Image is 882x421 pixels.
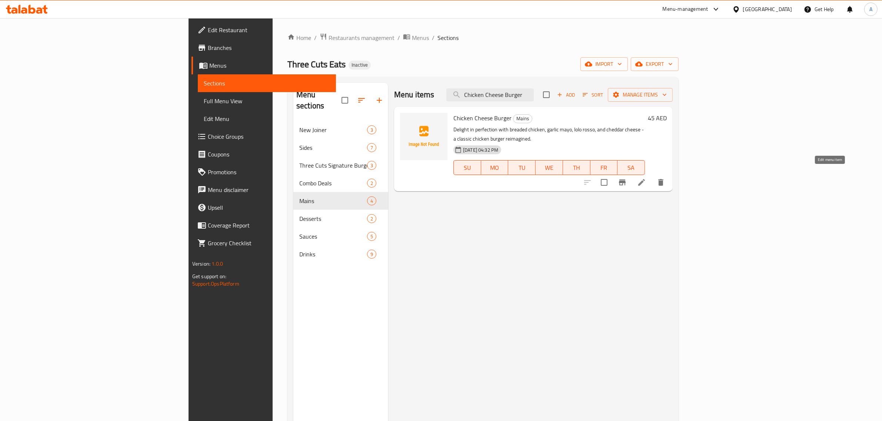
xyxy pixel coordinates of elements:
span: Inactive [349,62,371,68]
span: Branches [208,43,330,52]
span: Get support on: [192,272,226,281]
a: Upsell [192,199,336,216]
span: FR [593,162,615,173]
span: TU [511,162,533,173]
h6: 45 AED [648,113,667,123]
span: A [869,5,872,13]
span: Sort items [578,89,608,101]
span: Add [556,91,576,99]
span: Sections [204,79,330,88]
div: Sides7 [293,139,388,156]
span: SA [620,162,642,173]
button: Sort [581,89,605,101]
div: items [367,125,376,134]
button: Add [554,89,578,101]
a: Sections [198,74,336,92]
a: Menu disclaimer [192,181,336,199]
span: WE [539,162,560,173]
div: items [367,196,376,205]
span: Sort sections [353,91,370,109]
button: Branch-specific-item [613,174,631,191]
span: Upsell [208,203,330,212]
span: Select all sections [337,92,353,108]
div: items [367,143,376,152]
p: Delight in perfection with breaded chicken, garlic mayo, lolo rosso, and cheddar cheese - a class... [453,125,645,144]
span: 2 [367,180,376,187]
span: Choice Groups [208,132,330,141]
span: TH [566,162,588,173]
span: Three Cuts Signature Burgers [299,161,367,170]
span: Restaurants management [329,33,395,42]
span: Version: [192,259,210,269]
a: Edit Menu [198,110,336,128]
span: New Joiner [299,125,367,134]
li: / [432,33,435,42]
a: Promotions [192,163,336,181]
span: Menus [209,61,330,70]
span: Grocery Checklist [208,239,330,247]
span: export [637,60,673,69]
span: Edit Restaurant [208,26,330,34]
div: New Joiner3 [293,121,388,139]
span: Combo Deals [299,179,367,188]
div: items [367,161,376,170]
a: Support.OpsPlatform [192,279,239,289]
div: items [367,214,376,223]
a: Full Menu View [198,92,336,110]
span: Coverage Report [208,221,330,230]
a: Menus [192,57,336,74]
button: SA [618,160,645,175]
span: Mains [513,114,532,123]
div: [GEOGRAPHIC_DATA] [743,5,792,13]
a: Restaurants management [320,33,395,43]
span: Sides [299,143,367,152]
span: Coupons [208,150,330,159]
button: FR [590,160,618,175]
span: Drinks [299,250,367,259]
button: SU [453,160,481,175]
li: / [397,33,400,42]
div: items [367,232,376,241]
span: MO [484,162,506,173]
div: Drinks9 [293,245,388,263]
span: [DATE] 04:32 PM [460,146,501,154]
nav: breadcrumb [287,33,679,43]
button: TU [508,160,536,175]
button: Manage items [608,88,673,102]
span: Sort [583,91,603,99]
span: 3 [367,127,376,134]
span: Promotions [208,168,330,176]
span: Edit Menu [204,114,330,123]
span: Select section [539,87,554,102]
a: Coupons [192,145,336,163]
button: delete [652,174,670,191]
div: Combo Deals2 [293,174,388,192]
span: Chicken Cheese Burger [453,112,512,124]
div: items [367,179,376,188]
h2: Menu items [394,89,435,100]
a: Edit Restaurant [192,21,336,39]
button: MO [481,160,509,175]
span: SU [457,162,478,173]
span: Sections [437,33,459,42]
a: Grocery Checklist [192,234,336,252]
nav: Menu sections [293,118,388,266]
img: Chicken Cheese Burger [400,113,447,160]
a: Branches [192,39,336,57]
span: Add item [554,89,578,101]
span: Menu disclaimer [208,185,330,194]
button: WE [536,160,563,175]
span: 4 [367,198,376,205]
div: Mains4 [293,192,388,210]
a: Choice Groups [192,128,336,145]
span: Select to update [596,175,612,190]
button: import [580,57,628,71]
span: Sauces [299,232,367,241]
span: Mains [299,196,367,205]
